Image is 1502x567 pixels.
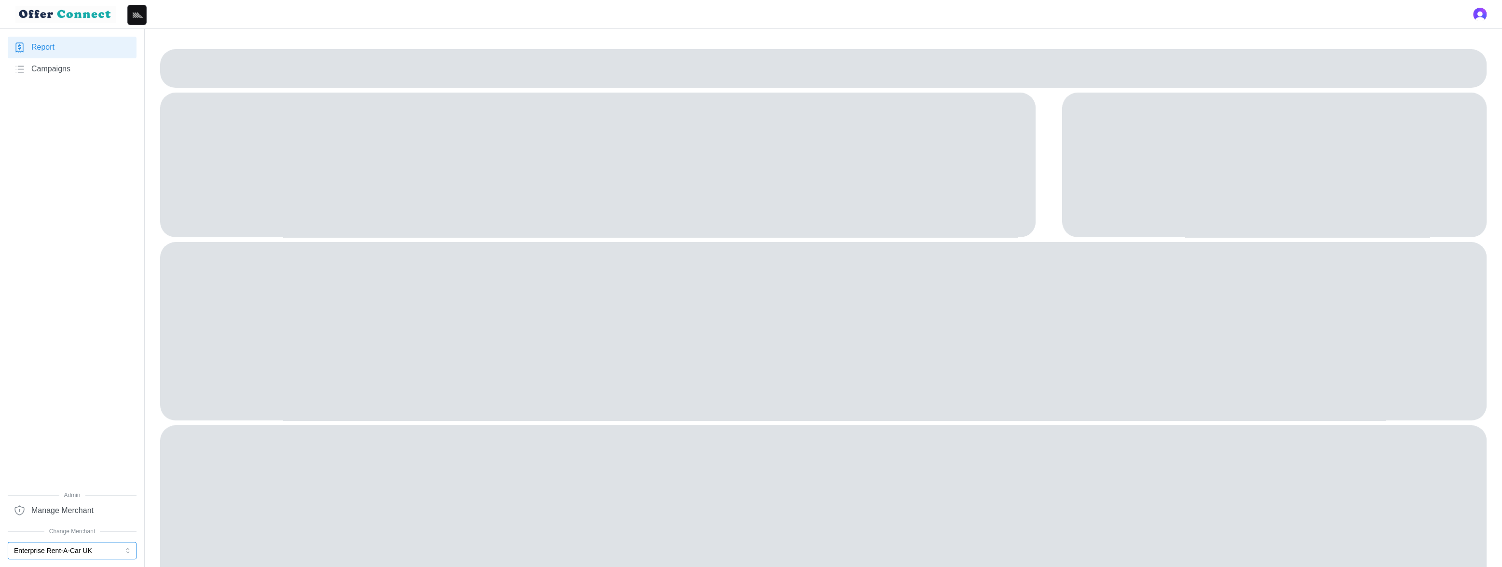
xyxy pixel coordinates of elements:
button: Open user button [1473,8,1487,21]
span: Admin [8,491,137,500]
button: Enterprise Rent-A-Car UK [8,542,137,559]
span: Change Merchant [8,527,137,536]
a: Campaigns [8,58,137,80]
img: loyalBe Logo [15,6,116,23]
span: Campaigns [31,63,70,75]
span: Report [31,41,55,54]
a: Report [8,37,137,58]
img: 's logo [1473,8,1487,21]
span: Manage Merchant [31,505,94,517]
a: Manage Merchant [8,499,137,521]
